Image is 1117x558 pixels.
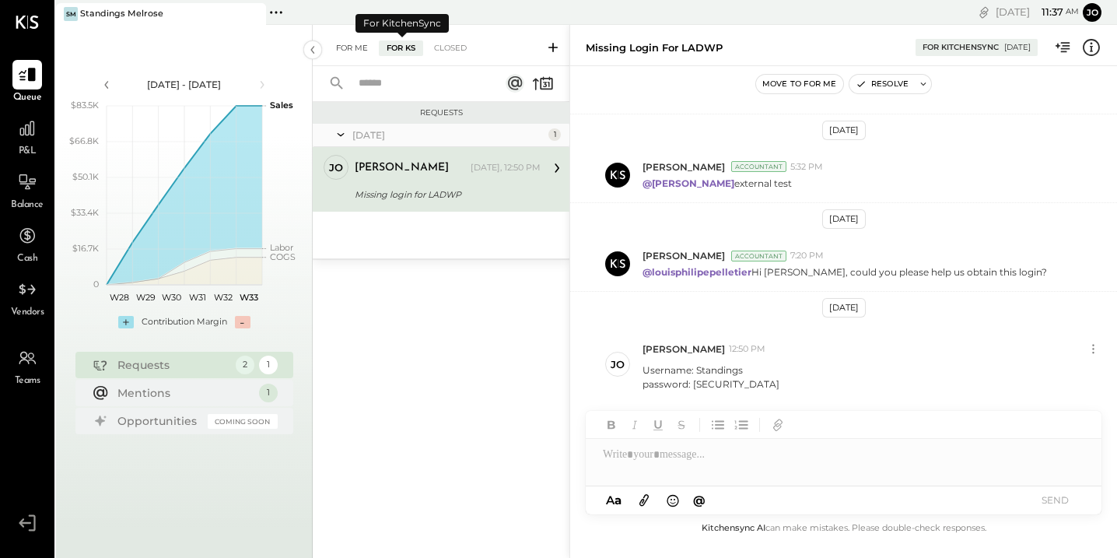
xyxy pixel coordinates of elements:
a: P&L [1,114,54,159]
button: @ [688,490,710,510]
p: Hi [PERSON_NAME], could you please help us obtain this login? [643,265,1047,279]
button: Strikethrough [671,415,692,435]
button: Add URL [768,415,788,435]
div: [DATE] [822,121,866,140]
text: $16.7K [72,243,99,254]
div: For KitchenSync [355,14,449,33]
a: Vendors [1,275,54,320]
div: [DATE] [1004,42,1031,53]
div: 2 [236,356,254,374]
text: W28 [110,292,129,303]
div: password: [SECURITY_DATA] [643,377,779,391]
div: For Me [328,40,376,56]
text: W32 [214,292,233,303]
a: Balance [1,167,54,212]
span: 12:50 PM [729,343,765,356]
div: [DATE] [822,209,866,229]
span: [PERSON_NAME] [643,160,725,174]
text: Labor [270,242,293,253]
span: a [615,493,622,507]
div: For KitchenSync [923,42,999,53]
text: Sales [270,100,293,111]
button: Ordered List [731,415,751,435]
text: W30 [161,292,180,303]
text: $83.5K [71,100,99,111]
div: Opportunities [117,413,200,429]
button: Resolve [849,75,915,93]
div: [DATE] - [DATE] [118,78,250,91]
div: Mentions [117,385,251,401]
span: [PERSON_NAME] [643,249,725,262]
div: SM [64,7,78,21]
div: Closed [426,40,474,56]
button: Italic [625,415,645,435]
strong: @louisphilipepelletier [643,266,751,278]
span: [PERSON_NAME] [643,342,725,356]
span: 7:20 PM [790,250,824,262]
strong: @[PERSON_NAME] [643,177,734,189]
div: Standings Melrose [80,8,163,20]
div: 1 [548,128,561,141]
span: Balance [11,198,44,212]
text: COGS [270,251,296,262]
text: W31 [188,292,205,303]
span: am [1066,6,1079,17]
div: Missing login for LADWP [355,187,536,202]
div: Contribution Margin [142,316,227,328]
button: Unordered List [708,415,728,435]
div: [DATE] [996,5,1079,19]
span: Vendors [11,306,44,320]
text: $66.8K [69,135,99,146]
span: Cash [17,252,37,266]
div: jo [611,357,625,372]
div: copy link [976,4,992,20]
text: $50.1K [72,171,99,182]
button: SEND [1024,490,1086,511]
div: 1 [259,384,278,402]
span: P&L [19,145,37,159]
text: $33.4K [71,207,99,218]
span: Queue [13,91,42,105]
p: external test [643,177,792,190]
div: Requests [117,357,228,373]
div: Missing login for LADWP [586,40,723,55]
button: Underline [648,415,668,435]
div: [DATE] [352,128,544,142]
button: jo [1083,3,1101,22]
a: Queue [1,60,54,105]
button: Move to for me [756,75,843,93]
div: - [235,316,250,328]
text: W29 [135,292,155,303]
div: jo [329,160,343,175]
div: [PERSON_NAME] [355,160,449,176]
div: + [118,316,134,328]
div: Coming Soon [208,414,278,429]
div: For KS [379,40,423,56]
a: Cash [1,221,54,266]
span: Teams [15,374,40,388]
button: Aa [601,492,626,509]
span: 5:32 PM [790,161,823,174]
text: 0 [93,279,99,290]
a: Teams [1,343,54,388]
span: @ [693,493,706,507]
div: [DATE], 12:50 PM [471,162,541,174]
div: 1 [259,356,278,374]
div: Accountant [731,161,786,172]
p: Username: Standings [643,363,779,390]
div: [DATE] [822,298,866,318]
button: Bold [601,415,622,435]
div: Requests [320,107,562,118]
text: W33 [240,292,258,303]
div: Accountant [731,251,786,261]
span: 11 : 37 [1032,5,1063,19]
